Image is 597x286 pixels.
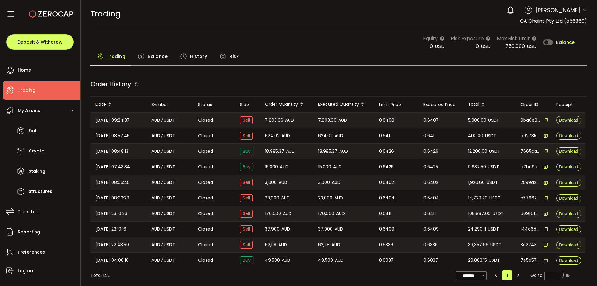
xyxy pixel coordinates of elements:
span: Buy [240,256,253,264]
span: 39,357.96 [468,241,488,248]
span: Sell [240,194,253,202]
span: AUD [285,117,294,124]
span: 0.6411 [423,210,436,217]
div: Total 142 [90,272,110,279]
span: [PERSON_NAME] [535,6,580,14]
span: USDT [164,179,175,186]
span: 23,000 [265,195,279,202]
span: AUD [281,195,290,202]
span: Staking [29,167,45,176]
span: b9273550-9ec8-42ab-b440-debceb6bf362 [521,133,540,139]
span: 37,900 [265,226,280,233]
span: AUD [281,226,290,233]
span: Closed [198,148,213,155]
span: [DATE] 08:57:45 [95,132,130,139]
span: Download [559,118,578,122]
span: [DATE] 07:43:34 [95,163,130,171]
span: Closed [198,117,213,124]
span: 0.6037 [379,257,394,264]
span: Closed [198,195,213,201]
span: d09f6fb3-8af7-4064-b7c5-8d9f3d3ecfc8 [521,210,540,217]
span: Closed [198,257,213,264]
span: 62,118 [265,241,276,248]
span: USDT [489,148,500,155]
em: / [161,210,163,217]
span: 49,500 [265,257,280,264]
span: USDT [489,195,501,202]
span: Reporting [18,227,40,237]
span: Crypto [29,147,44,156]
span: 15,000 [265,163,278,171]
li: 1 [502,270,512,280]
span: Download [559,243,578,247]
span: 3,000 [318,179,330,186]
span: [DATE] 04:08:16 [95,257,129,264]
span: 2599a2f9-d739-4166-9349-f3a110e7aa98 [521,179,540,186]
span: AUD [280,163,289,171]
span: Go to [530,271,560,280]
span: Download [559,149,578,153]
span: 9ba6e898-b757-436a-9a75-0c757ee03a1f [521,117,540,124]
span: Closed [198,226,213,232]
span: AUD [151,117,160,124]
span: AUD [339,148,348,155]
span: Download [559,181,578,185]
span: Closed [198,210,213,217]
span: AUD [151,163,160,171]
span: AUD [151,148,160,155]
span: Transfers [18,207,40,216]
span: 0.6336 [423,241,438,248]
span: Preferences [18,248,45,257]
span: AUD [151,179,160,186]
span: Fiat [29,126,37,135]
span: Download [559,227,578,232]
span: 0.6402 [379,179,394,186]
span: USDT [164,241,175,248]
span: USDT [490,241,502,248]
span: USDT [164,148,175,155]
span: Risk Exposure [451,35,484,42]
span: 0.6407 [423,117,439,124]
span: AUD [283,210,292,217]
span: 170,000 [318,210,334,217]
span: 0.6425 [379,163,394,171]
span: 0 [476,43,479,50]
span: 0.6404 [423,195,439,202]
span: e7ba9ec1-e47a-4a7e-b5f7-1174bd070550 [521,164,540,170]
span: Closed [198,241,213,248]
span: AUD [335,226,343,233]
button: Download [556,116,581,124]
button: Download [556,179,581,187]
span: 9,637.50 [468,163,486,171]
span: Closed [198,164,213,170]
span: [DATE] 08:48:13 [95,148,128,155]
em: / [161,132,163,139]
span: 18,985.37 [265,148,284,155]
div: Receipt [551,101,585,108]
span: 0.6336 [379,241,393,248]
span: b5766201-d92d-4d89-b14b-a914763fe8c4 [521,195,540,201]
em: / [161,117,163,124]
span: Sell [240,241,253,249]
span: Max Risk Limit [497,35,530,42]
span: Sell [240,210,253,218]
span: 0.6408 [379,117,394,124]
span: CA Chains Pty Ltd (a56360) [520,17,587,25]
span: USDT [164,226,175,233]
span: AUD [151,132,160,139]
span: Balance [148,50,168,63]
span: USDT [487,179,498,186]
span: Balance [556,40,575,45]
span: Trading [90,8,121,19]
span: AUD [336,210,345,217]
span: 7e5a57ea-2eeb-4fe1-95a1-63164c76f1e0 [521,257,540,264]
span: 49,500 [318,257,333,264]
span: 3,000 [265,179,277,186]
span: USDT [164,210,175,217]
div: Total [463,99,516,110]
span: AUD [151,257,160,264]
button: Download [556,241,581,249]
span: Download [559,258,578,263]
span: 0.6402 [423,179,438,186]
span: Sell [240,116,253,124]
